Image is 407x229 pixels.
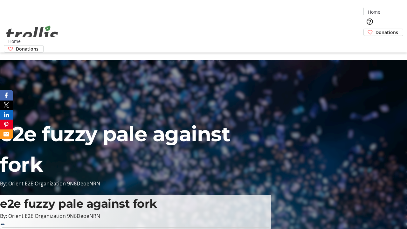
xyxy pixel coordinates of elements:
button: Cart [363,36,376,49]
a: Home [364,9,384,15]
img: Orient E2E Organization 9N6DeoeNRN's Logo [4,18,60,50]
span: Donations [16,45,38,52]
span: Home [368,9,380,15]
a: Donations [4,45,44,52]
button: Help [363,15,376,28]
span: Donations [376,29,398,36]
a: Home [4,38,24,45]
span: Home [8,38,21,45]
a: Donations [363,29,403,36]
